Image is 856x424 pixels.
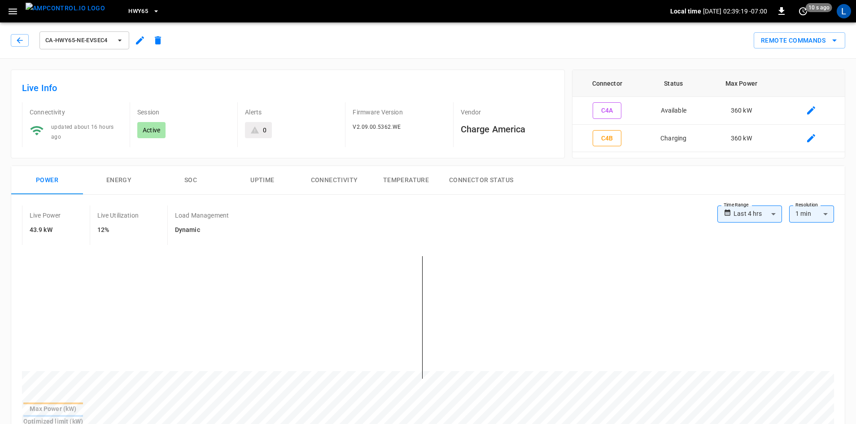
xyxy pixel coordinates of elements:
[754,32,845,49] button: Remote Commands
[572,70,845,152] table: connector table
[30,211,61,220] p: Live Power
[143,126,160,135] p: Active
[22,81,554,95] h6: Live Info
[724,201,749,209] label: Time Range
[39,31,129,49] button: ca-hwy65-ne-evseC4
[806,3,832,12] span: 10 s ago
[128,6,148,17] span: HWY65
[175,211,229,220] p: Load Management
[642,97,705,125] td: Available
[353,124,401,130] span: V2.09.00.5362.WE
[789,205,834,223] div: 1 min
[670,7,701,16] p: Local time
[263,126,266,135] div: 0
[795,201,818,209] label: Resolution
[754,32,845,49] div: remote commands options
[796,4,810,18] button: set refresh interval
[175,225,229,235] h6: Dynamic
[370,166,442,195] button: Temperature
[155,166,227,195] button: SOC
[51,124,114,140] span: updated about 16 hours ago
[593,102,621,119] button: C4A
[642,125,705,153] td: Charging
[593,130,621,147] button: C4B
[734,205,782,223] div: Last 4 hrs
[705,97,777,125] td: 360 kW
[227,166,298,195] button: Uptime
[442,166,520,195] button: Connector Status
[703,7,767,16] p: [DATE] 02:39:19 -07:00
[125,3,163,20] button: HWY65
[83,166,155,195] button: Energy
[245,108,338,117] p: Alerts
[461,108,554,117] p: Vendor
[353,108,445,117] p: Firmware Version
[45,35,112,46] span: ca-hwy65-ne-evseC4
[11,166,83,195] button: Power
[97,211,139,220] p: Live Utilization
[837,4,851,18] div: profile-icon
[705,70,777,97] th: Max Power
[137,108,230,117] p: Session
[461,122,554,136] h6: Charge America
[642,70,705,97] th: Status
[26,3,105,14] img: ampcontrol.io logo
[298,166,370,195] button: Connectivity
[30,108,122,117] p: Connectivity
[572,70,642,97] th: Connector
[97,225,139,235] h6: 12%
[705,125,777,153] td: 360 kW
[30,225,61,235] h6: 43.9 kW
